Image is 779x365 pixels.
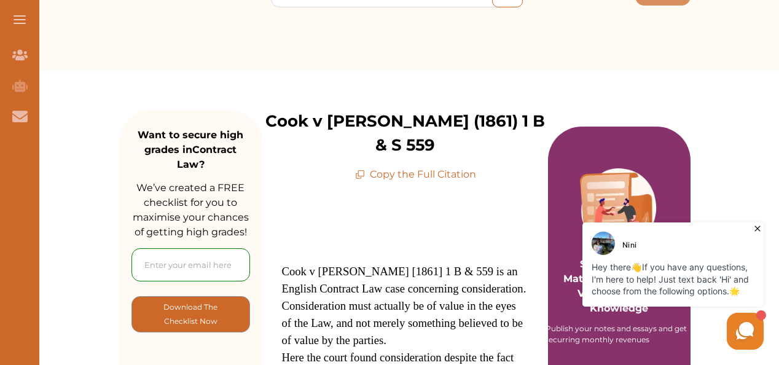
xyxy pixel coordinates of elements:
[282,299,523,347] span: Consideration must actually be of value in the eyes of the Law, and not merely something believed...
[282,265,527,295] span: Cook v [PERSON_NAME] [1861] 1 B & 559 is an English Contract Law case concerning consideration.
[133,182,249,238] span: We’ve created a FREE checklist for you to maximise your chances of getting high grades!
[262,109,548,157] p: Cook v [PERSON_NAME] (1861) 1 B & S 559
[131,296,250,332] button: [object Object]
[131,248,250,281] input: Enter your email here
[157,300,225,329] p: Download The Checklist Now
[484,219,767,353] iframe: HelpCrunch
[355,167,476,182] p: Copy the Full Citation
[138,129,243,170] strong: Want to secure high grades in Contract Law ?
[580,168,659,247] img: Purple card image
